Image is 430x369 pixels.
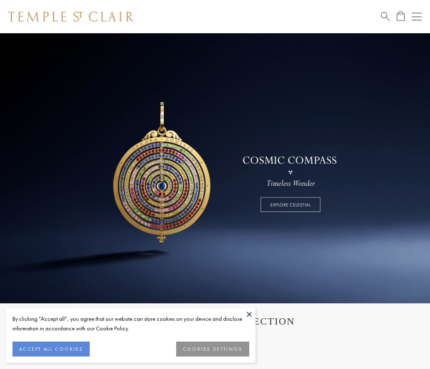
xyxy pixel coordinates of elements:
button: COOKIES SETTINGS [176,342,249,357]
img: Temple St. Clair [8,12,134,22]
button: ACCEPT ALL COOKIES [12,342,90,357]
a: Search [381,11,390,22]
a: Open Shopping Bag [397,11,405,22]
div: By clicking “Accept all”, you agree that our website can store cookies on your device and disclos... [12,314,249,333]
button: Open navigation [412,12,422,22]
